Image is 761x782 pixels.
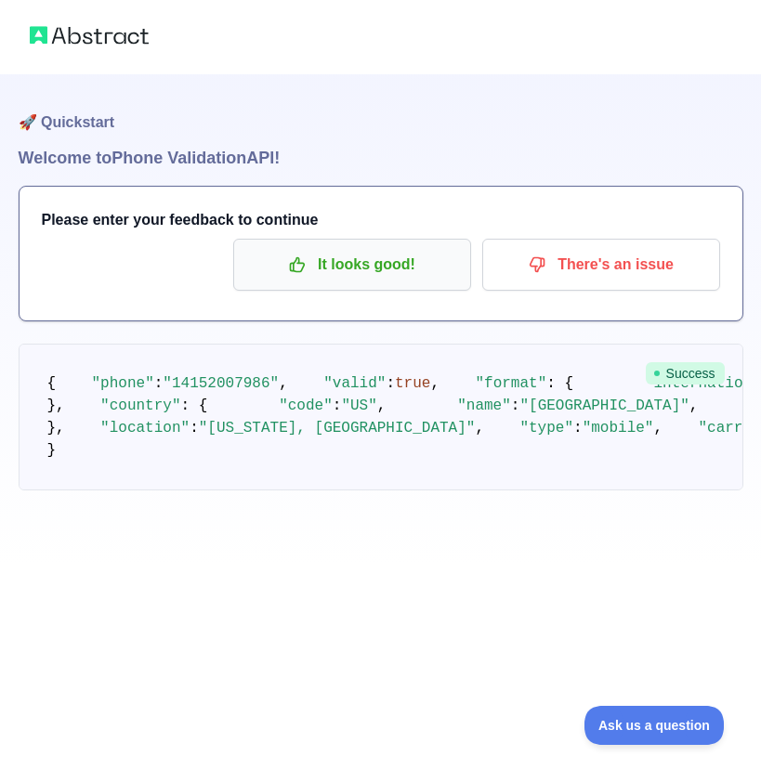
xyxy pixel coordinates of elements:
[199,420,476,437] span: "[US_STATE], [GEOGRAPHIC_DATA]"
[584,706,724,745] iframe: Toggle Customer Support
[496,249,706,280] p: There's an issue
[395,375,430,392] span: true
[573,420,583,437] span: :
[475,420,484,437] span: ,
[386,375,395,392] span: :
[47,375,57,392] span: {
[430,375,440,392] span: ,
[377,398,387,414] span: ,
[482,239,720,291] button: There's an issue
[653,420,663,437] span: ,
[247,249,457,280] p: It looks good!
[92,375,154,392] span: "phone"
[190,420,199,437] span: :
[333,398,342,414] span: :
[19,74,743,145] h1: 🚀 Quickstart
[341,398,376,414] span: "US"
[279,398,333,414] span: "code"
[519,420,573,437] span: "type"
[30,22,149,48] img: Abstract logo
[154,375,164,392] span: :
[181,398,208,414] span: : {
[19,145,743,171] h1: Welcome to Phone Validation API!
[546,375,573,392] span: : {
[323,375,386,392] span: "valid"
[100,420,190,437] span: "location"
[511,398,520,414] span: :
[519,398,689,414] span: "[GEOGRAPHIC_DATA]"
[279,375,288,392] span: ,
[457,398,511,414] span: "name"
[42,209,720,231] h3: Please enter your feedback to continue
[583,420,654,437] span: "mobile"
[646,362,725,384] span: Success
[100,398,180,414] span: "country"
[475,375,546,392] span: "format"
[163,375,279,392] span: "14152007986"
[689,398,699,414] span: ,
[233,239,471,291] button: It looks good!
